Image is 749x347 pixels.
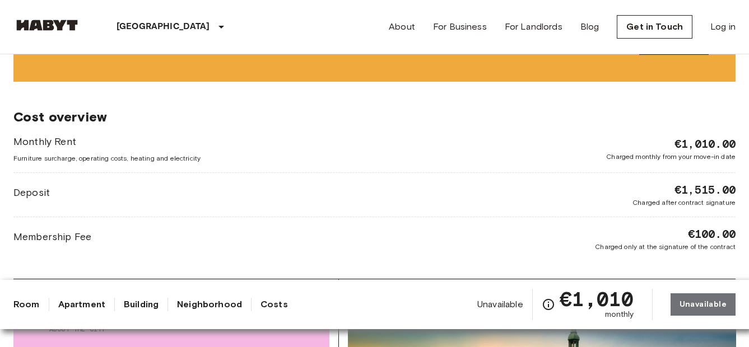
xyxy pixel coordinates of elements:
[177,298,242,311] a: Neighborhood
[13,109,736,125] span: Cost overview
[632,198,736,208] span: Charged after contract signature
[13,20,81,31] img: Habyt
[710,20,736,34] a: Log in
[674,136,736,152] span: €1,010.00
[124,298,159,311] a: Building
[617,15,692,39] a: Get in Touch
[13,298,40,311] a: Room
[688,226,736,242] span: €100.00
[13,229,91,244] span: Membership Fee
[433,20,487,34] a: For Business
[260,298,288,311] a: Costs
[605,309,634,320] span: monthly
[595,242,736,252] span: Charged only at the signature of the contract
[13,185,50,200] span: Deposit
[13,134,201,149] span: Monthly Rent
[606,152,736,162] span: Charged monthly from your move-in date
[13,153,201,163] span: Furniture surcharge, operating costs, heating and electricity
[674,182,736,198] span: €1,515.00
[477,298,523,311] span: Unavailable
[542,298,555,311] svg: Check cost overview for full price breakdown. Please note that discounts apply to new joiners onl...
[58,298,105,311] a: Apartment
[560,289,634,309] span: €1,010
[505,20,562,34] a: For Landlords
[580,20,599,34] a: Blog
[389,20,415,34] a: About
[117,20,210,34] p: [GEOGRAPHIC_DATA]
